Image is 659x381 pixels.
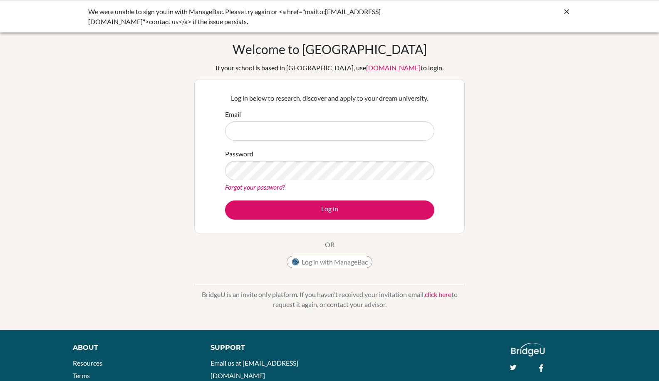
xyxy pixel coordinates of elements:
a: Terms [73,371,90,379]
button: Log in [225,200,434,220]
a: Email us at [EMAIL_ADDRESS][DOMAIN_NAME] [211,359,298,379]
label: Password [225,149,253,159]
div: If your school is based in [GEOGRAPHIC_DATA], use to login. [216,63,443,73]
p: Log in below to research, discover and apply to your dream university. [225,93,434,103]
div: About [73,343,192,353]
a: Forgot your password? [225,183,285,191]
a: Resources [73,359,102,367]
a: click here [425,290,451,298]
div: Support [211,343,321,353]
p: BridgeU is an invite only platform. If you haven’t received your invitation email, to request it ... [194,289,465,309]
p: OR [325,240,334,250]
h1: Welcome to [GEOGRAPHIC_DATA] [233,42,427,57]
img: logo_white@2x-f4f0deed5e89b7ecb1c2cc34c3e3d731f90f0f143d5ea2071677605dd97b5244.png [511,343,545,356]
div: We were unable to sign you in with ManageBac. Please try again or <a href="mailto:[EMAIL_ADDRESS]... [88,7,446,27]
label: Email [225,109,241,119]
a: [DOMAIN_NAME] [366,64,421,72]
button: Log in with ManageBac [287,256,372,268]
